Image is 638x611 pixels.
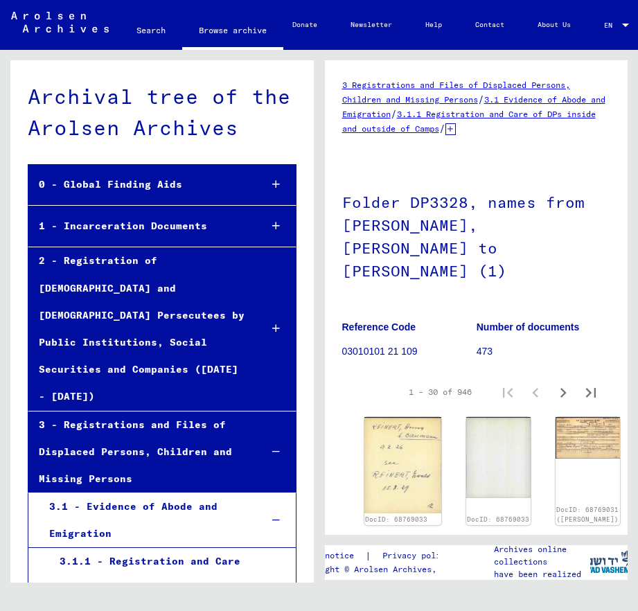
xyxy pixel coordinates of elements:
[334,8,409,42] a: Newsletter
[11,12,109,33] img: Arolsen_neg.svg
[409,8,459,42] a: Help
[494,531,590,568] p: The Arolsen Archives online collections
[371,549,467,563] a: Privacy policy
[342,109,596,134] a: 3.1.1 Registration and Care of DPs inside and outside of Camps
[120,14,182,47] a: Search
[342,344,476,359] p: 03010101 21 109
[296,549,365,563] a: Legal notice
[478,93,484,105] span: /
[494,378,522,406] button: First page
[459,8,521,42] a: Contact
[28,411,249,493] div: 3 - Registrations and Files of Displaced Persons, Children and Missing Persons
[28,81,296,143] div: Archival tree of the Arolsen Archives
[467,515,529,523] a: DocID: 68769033
[342,80,570,105] a: 3 Registrations and Files of Displaced Persons, Children and Missing Persons
[577,378,605,406] button: Last page
[276,8,334,42] a: Donate
[439,122,445,134] span: /
[549,378,577,406] button: Next page
[342,321,416,333] b: Reference Code
[391,107,397,120] span: /
[296,549,467,563] div: |
[39,493,250,547] div: 3.1 - Evidence of Abode and Emigration
[28,171,249,198] div: 0 - Global Finding Aids
[556,506,619,523] a: DocID: 68769031 ([PERSON_NAME])
[365,515,427,523] a: DocID: 68769033
[296,563,467,576] p: Copyright © Arolsen Archives, 2021
[477,321,580,333] b: Number of documents
[182,14,283,50] a: Browse archive
[477,344,610,359] p: 473
[604,21,619,29] span: EN
[28,247,249,410] div: 2 - Registration of [DEMOGRAPHIC_DATA] and [DEMOGRAPHIC_DATA] Persecutees by Public Institutions,...
[28,213,249,240] div: 1 - Incarceration Documents
[521,8,587,42] a: About Us
[583,544,635,579] img: yv_logo.png
[409,386,472,398] div: 1 – 30 of 946
[342,170,611,300] h1: Folder DP3328, names from [PERSON_NAME], [PERSON_NAME] to [PERSON_NAME] (1)
[494,568,590,593] p: have been realized in partnership with
[466,417,531,498] img: 002.jpg
[522,378,549,406] button: Previous page
[556,417,620,459] img: 001.jpg
[364,417,441,513] img: 001.jpg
